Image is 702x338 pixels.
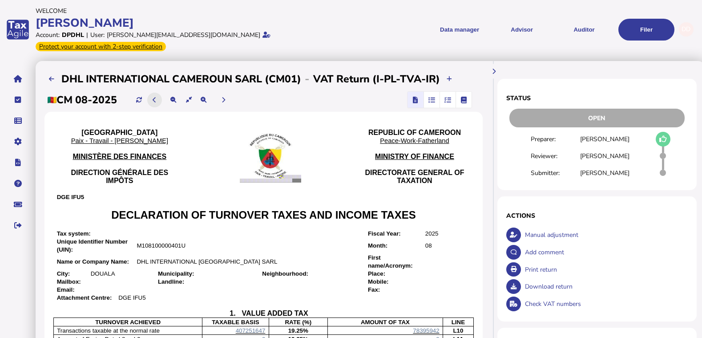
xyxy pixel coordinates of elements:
[424,92,440,108] mat-button-toggle: Reconcilliation view by document
[118,294,145,301] span: DGE IFU5
[36,7,353,15] div: Welcome
[452,319,465,326] span: LINE
[506,245,521,260] button: Make a comment in the activity log.
[62,31,84,39] div: DPDHL
[137,242,186,249] span: M108100000401U
[8,195,27,214] button: Raise a support ticket
[556,19,612,41] button: Auditor
[506,297,521,311] button: Check VAT numbers on return.
[57,270,70,277] span: City:
[285,319,311,326] span: RATE (%)
[506,212,688,220] h1: Actions
[456,92,472,108] mat-button-toggle: Ledger
[236,327,266,334] span: 407251647
[531,169,580,177] div: Submitter:
[212,319,259,326] span: TAXABLE BASIS
[506,94,688,102] h1: Status
[8,90,27,109] button: Tasks
[506,262,521,277] button: Open printable view of return.
[523,278,688,295] div: Download return
[262,270,308,277] span: Neighbourhood:
[368,286,380,293] span: Fax:
[158,270,194,277] span: Municipality:
[486,64,501,79] button: Hide
[90,31,105,39] div: User:
[57,194,84,200] span: DGE IFU5
[506,109,688,127] div: Return status - Actions are restricted to nominated users
[147,93,162,107] button: Previous period
[71,169,168,184] span: DIRECTION GÉNÉRALE DES IMPÔTS
[216,93,231,107] button: Next period
[506,279,521,294] button: Download return
[301,72,313,86] div: -
[288,327,308,334] span: 19.25%
[61,72,301,86] h2: DHL INTERNATIONAL CAMEROUN SARL (CM01)
[425,242,432,249] span: 08
[413,327,439,334] span: 78395942
[368,230,401,237] span: Fiscal Year:
[432,19,488,41] button: Shows a dropdown of Data manager options
[618,19,674,41] button: Filer
[8,216,27,235] button: Sign out
[240,130,301,183] img: 2Q==
[523,261,688,278] div: Print return
[158,278,184,285] span: Landline:
[166,93,181,107] button: Make the return view smaller
[57,286,75,293] span: Email:
[107,31,260,39] div: [PERSON_NAME][EMAIL_ADDRESS][DOMAIN_NAME]
[81,129,157,136] span: [GEOGRAPHIC_DATA]
[8,111,27,130] button: Data manager
[580,169,629,177] div: [PERSON_NAME]
[679,22,694,37] div: Profile settings
[182,93,196,107] button: Reset the return view
[71,137,168,144] span: Paix - Travail - [PERSON_NAME]
[57,258,129,265] span: Name or Company Name:
[137,258,277,265] span: DHL INTERNATIONAL [GEOGRAPHIC_DATA] SARL
[656,132,670,147] button: Mark as draft
[57,278,81,285] span: Mailbox:
[442,72,457,86] button: Upload transactions
[531,135,580,143] div: Preparer:
[44,72,59,86] button: Filings list - by month
[48,93,117,107] h2: CM 08-2025
[57,294,118,301] span: Attachment Centre:
[57,327,160,334] span: Transactions taxable at the normal rate
[262,32,270,38] i: Email verified
[36,31,60,39] div: Account:
[523,226,688,244] div: Manual adjustment
[242,309,308,317] span: VALUE ADDED TAX
[425,230,439,237] span: 2025
[453,327,463,334] span: L10
[440,92,456,108] mat-button-toggle: Reconcilliation view by tax code
[196,93,211,107] button: Make the return view larger
[494,19,550,41] button: Shows a dropdown of VAT Advisor options
[580,135,629,143] div: [PERSON_NAME]
[132,93,146,107] button: Refresh data for current period
[407,92,424,108] mat-button-toggle: Return view
[313,72,440,86] h2: VAT Return (I-PL-TVA-IR)
[73,153,166,160] span: MINISTÈRE DES FINANCES
[48,97,56,103] img: cm.png
[506,228,521,242] button: Make an adjustment to this return.
[357,19,674,41] menu: navigate products
[380,137,449,144] span: Peace-Work-Fatherland
[230,309,242,317] span: 1.
[361,319,410,326] span: AMOUNT OF TAX
[509,109,685,127] div: Open
[36,15,353,31] div: [PERSON_NAME]
[57,230,91,237] span: Tax system:
[91,270,115,277] span: DOUALA
[368,270,385,277] span: Place:
[365,169,464,184] span: DIRECTORATE GENERAL OF TAXATION
[580,152,629,160] div: [PERSON_NAME]
[368,129,461,136] span: REPUBLIC OF CAMEROON
[8,132,27,151] button: Manage settings
[8,69,27,88] button: Home
[36,42,166,51] div: From Oct 1, 2025, 2-step verification will be required to login. Set it up now...
[111,209,416,221] span: DECLARATION OF TURNOVER TAXES AND INCOME TAXES
[368,254,413,269] span: First name/Acronym:
[523,295,688,313] div: Check VAT numbers
[523,244,688,261] div: Add comment
[8,153,27,172] button: Developer hub links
